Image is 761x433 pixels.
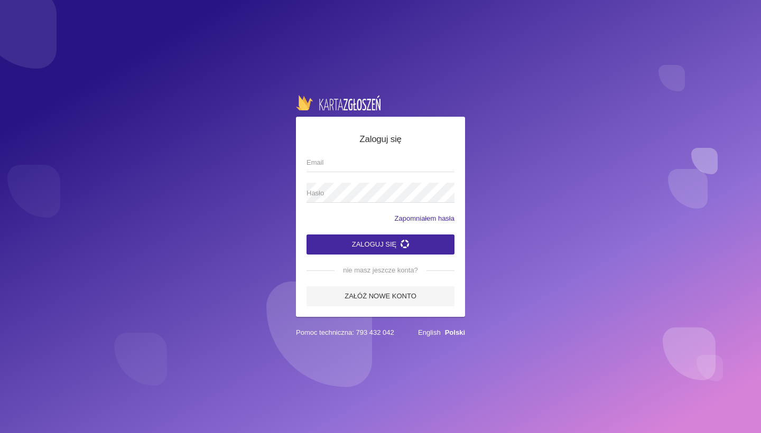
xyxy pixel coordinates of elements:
[307,183,454,203] input: Hasło
[445,328,465,336] a: Polski
[418,328,441,336] a: English
[335,265,426,276] span: nie masz jeszcze konta?
[296,327,394,338] span: Pomoc techniczna: 793 432 042
[296,95,380,110] img: logo-karta.png
[307,133,454,146] h5: Zaloguj się
[395,213,454,224] a: Zapomniałem hasła
[307,286,454,306] a: Załóż nowe konto
[307,157,444,168] span: Email
[307,234,454,255] button: Zaloguj się
[307,152,454,172] input: Email
[307,188,444,199] span: Hasło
